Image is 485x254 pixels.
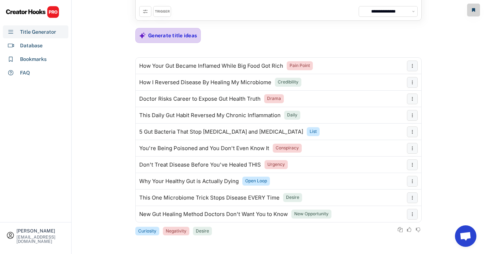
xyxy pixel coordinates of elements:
div: Open Loop [245,178,267,184]
div: Title Generator [20,28,56,36]
div: New Gut Healing Method Doctors Don't Want You to Know [139,211,288,217]
div: Urgency [267,162,285,168]
div: Desire [196,228,209,234]
div: Database [20,42,43,49]
div: 5 Gut Bacteria That Stop [MEDICAL_DATA] and [MEDICAL_DATA] [139,129,303,135]
div: Negativity [166,228,186,234]
div: How Your Gut Became Inflamed While Big Food Got Rich [139,63,283,69]
div: Curiosity [138,228,156,234]
div: [PERSON_NAME] [16,229,65,233]
div: Bookmarks [20,56,47,63]
div: Conspiracy [276,145,299,151]
div: FAQ [20,69,30,77]
div: Credibility [278,79,299,85]
div: This Daily Gut Habit Reversed My Chronic Inflammation [139,112,281,118]
div: Drama [267,96,281,102]
div: You're Being Poisoned and You Don't Even Know It [139,145,269,151]
div: Generate title ideas [148,32,197,39]
div: Desire [286,195,299,201]
div: Daily [287,112,297,118]
div: Doctor Risks Career to Expose Gut Health Truth [139,96,261,102]
div: Why Your Healthy Gut is Actually Dying [139,178,239,184]
a: Open chat [455,225,476,247]
img: CHPRO%20Logo.svg [6,6,59,18]
div: This One Microbiome Trick Stops Disease EVERY Time [139,195,280,201]
div: Don't Treat Disease Before You've Healed THIS [139,162,261,168]
div: [EMAIL_ADDRESS][DOMAIN_NAME] [16,235,65,244]
div: List [310,129,317,135]
div: Pain Point [290,63,310,69]
div: New Opportunity [294,211,329,217]
img: channels4_profile.jpg [361,8,367,15]
div: TRIGGER [155,9,170,14]
div: How I Reversed Disease By Healing My Microbiome [139,80,271,85]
